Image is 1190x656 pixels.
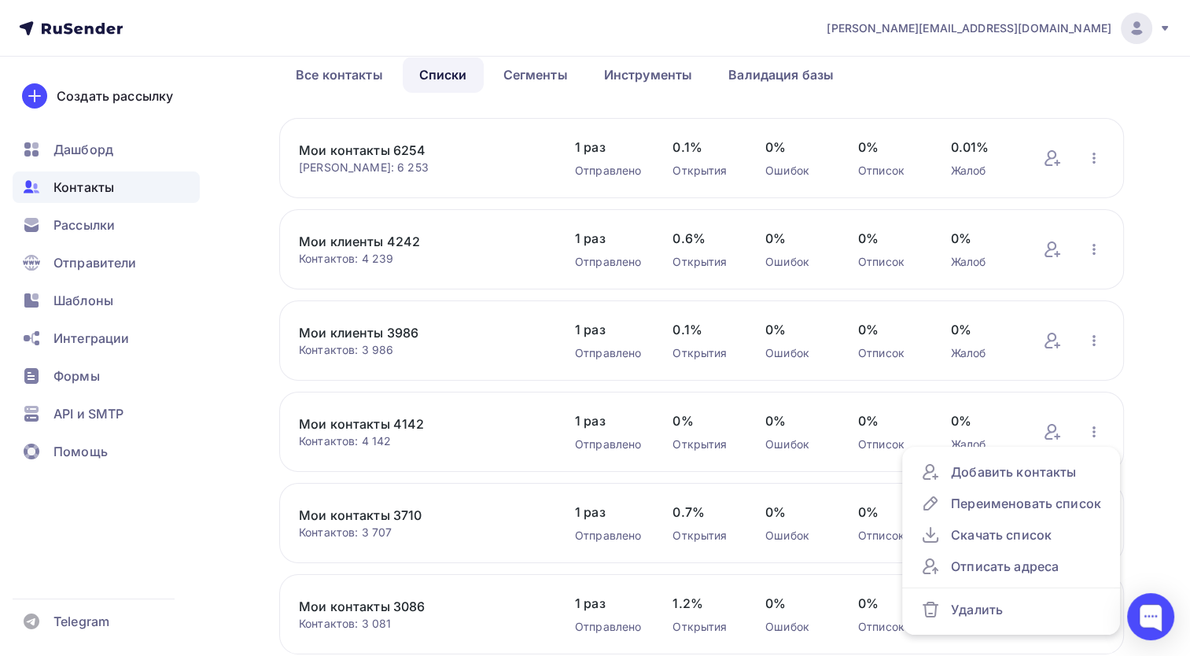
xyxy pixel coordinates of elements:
[299,141,543,160] a: Мои контакты 6254
[765,411,827,430] span: 0%
[299,415,543,433] a: Мои контакты 4142
[575,619,641,635] div: Отправлено
[765,594,827,613] span: 0%
[575,594,641,613] span: 1 раз
[299,251,543,267] div: Контактов: 4 239
[858,437,919,452] div: Отписок
[403,57,484,93] a: Списки
[858,594,919,613] span: 0%
[827,13,1171,44] a: [PERSON_NAME][EMAIL_ADDRESS][DOMAIN_NAME]
[858,528,919,544] div: Отписок
[53,404,123,423] span: API и SMTP
[53,140,113,159] span: Дашборд
[951,138,1012,157] span: 0.01%
[575,229,641,248] span: 1 раз
[53,442,108,461] span: Помощь
[858,345,919,361] div: Отписок
[299,232,543,251] a: Мои клиенты 4242
[951,229,1012,248] span: 0%
[672,594,734,613] span: 1.2%
[575,503,641,521] span: 1 раз
[858,619,919,635] div: Отписок
[13,285,200,316] a: Шаблоны
[858,229,919,248] span: 0%
[858,320,919,339] span: 0%
[858,138,919,157] span: 0%
[575,345,641,361] div: Отправлено
[13,171,200,203] a: Контакты
[921,525,1101,544] div: Скачать список
[575,437,641,452] div: Отправлено
[712,57,850,93] a: Валидация базы
[299,597,543,616] a: Мои контакты 3086
[951,437,1012,452] div: Жалоб
[951,254,1012,270] div: Жалоб
[299,506,543,525] a: Мои контакты 3710
[53,216,115,234] span: Рассылки
[575,320,641,339] span: 1 раз
[53,612,109,631] span: Telegram
[13,134,200,165] a: Дашборд
[279,57,400,93] a: Все контакты
[672,528,734,544] div: Открытия
[921,463,1101,481] div: Добавить контакты
[13,360,200,392] a: Формы
[575,411,641,430] span: 1 раз
[672,320,734,339] span: 0.1%
[575,254,641,270] div: Отправлено
[672,229,734,248] span: 0.6%
[858,411,919,430] span: 0%
[765,345,827,361] div: Ошибок
[53,178,114,197] span: Контакты
[487,57,584,93] a: Сегменты
[13,209,200,241] a: Рассылки
[921,557,1101,576] div: Отписать адреса
[765,163,827,179] div: Ошибок
[672,254,734,270] div: Открытия
[951,320,1012,339] span: 0%
[575,138,641,157] span: 1 раз
[53,329,129,348] span: Интеграции
[672,163,734,179] div: Открытия
[299,342,543,358] div: Контактов: 3 986
[53,253,137,272] span: Отправители
[858,254,919,270] div: Отписок
[765,437,827,452] div: Ошибок
[672,503,734,521] span: 0.7%
[672,411,734,430] span: 0%
[827,20,1111,36] span: [PERSON_NAME][EMAIL_ADDRESS][DOMAIN_NAME]
[951,163,1012,179] div: Жалоб
[53,367,100,385] span: Формы
[765,229,827,248] span: 0%
[765,619,827,635] div: Ошибок
[672,437,734,452] div: Открытия
[765,138,827,157] span: 0%
[921,600,1101,619] div: Удалить
[765,503,827,521] span: 0%
[575,163,641,179] div: Отправлено
[588,57,709,93] a: Инструменты
[13,247,200,278] a: Отправители
[672,619,734,635] div: Открытия
[951,411,1012,430] span: 0%
[299,160,543,175] div: [PERSON_NAME]: 6 253
[765,320,827,339] span: 0%
[672,138,734,157] span: 0.1%
[921,494,1101,513] div: Переименовать список
[575,528,641,544] div: Отправлено
[299,433,543,449] div: Контактов: 4 142
[765,528,827,544] div: Ошибок
[858,163,919,179] div: Отписок
[858,503,919,521] span: 0%
[299,616,543,632] div: Контактов: 3 081
[299,525,543,540] div: Контактов: 3 707
[765,254,827,270] div: Ошибок
[299,323,543,342] a: Мои клиенты 3986
[672,345,734,361] div: Открытия
[53,291,113,310] span: Шаблоны
[57,87,173,105] div: Создать рассылку
[951,345,1012,361] div: Жалоб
